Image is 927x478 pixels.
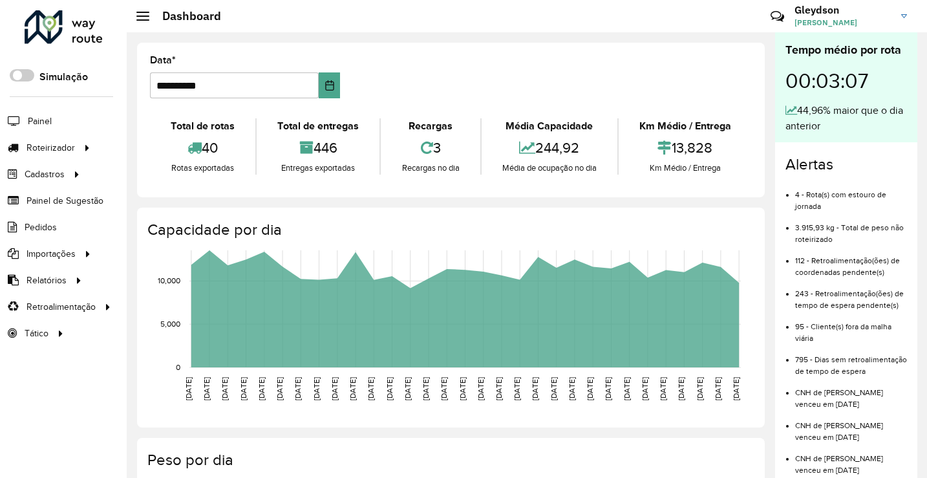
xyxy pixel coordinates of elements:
[785,59,907,103] div: 00:03:07
[795,278,907,311] li: 243 - Retroalimentação(ões) de tempo de espera pendente(s)
[160,320,180,328] text: 5,000
[622,162,749,175] div: Km Médio / Entrega
[485,134,614,162] div: 244,92
[39,69,88,85] label: Simulação
[25,327,48,340] span: Tático
[495,377,503,400] text: [DATE]
[622,134,749,162] div: 13,828
[25,168,65,181] span: Cadastros
[714,377,722,400] text: [DATE]
[586,377,594,400] text: [DATE]
[27,194,103,208] span: Painel de Sugestão
[696,377,704,400] text: [DATE]
[27,141,75,155] span: Roteirizador
[795,410,907,443] li: CNH de [PERSON_NAME] venceu em [DATE]
[384,118,476,134] div: Recargas
[260,118,376,134] div: Total de entregas
[27,274,67,287] span: Relatórios
[384,162,476,175] div: Recargas no dia
[158,277,180,285] text: 10,000
[795,245,907,278] li: 112 - Retroalimentação(ões) de coordenadas pendente(s)
[622,118,749,134] div: Km Médio / Entrega
[348,377,357,400] text: [DATE]
[795,443,907,476] li: CNH de [PERSON_NAME] venceu em [DATE]
[795,344,907,377] li: 795 - Dias sem retroalimentação de tempo de espera
[485,162,614,175] div: Média de ocupação no dia
[677,377,685,400] text: [DATE]
[312,377,321,400] text: [DATE]
[319,72,340,98] button: Choose Date
[27,247,76,261] span: Importações
[184,377,193,400] text: [DATE]
[785,41,907,59] div: Tempo médio por rota
[147,451,752,470] h4: Peso por dia
[531,377,539,400] text: [DATE]
[623,377,631,400] text: [DATE]
[25,221,57,234] span: Pedidos
[260,134,376,162] div: 446
[795,377,907,410] li: CNH de [PERSON_NAME] venceu em [DATE]
[202,377,211,400] text: [DATE]
[763,3,791,30] a: Contato Rápido
[795,179,907,212] li: 4 - Rota(s) com estouro de jornada
[659,377,667,400] text: [DATE]
[732,377,740,400] text: [DATE]
[275,377,284,400] text: [DATE]
[568,377,576,400] text: [DATE]
[153,162,252,175] div: Rotas exportadas
[403,377,412,400] text: [DATE]
[549,377,558,400] text: [DATE]
[239,377,248,400] text: [DATE]
[785,155,907,174] h4: Alertas
[153,134,252,162] div: 40
[257,377,266,400] text: [DATE]
[220,377,229,400] text: [DATE]
[604,377,612,400] text: [DATE]
[150,52,176,68] label: Data
[795,311,907,344] li: 95 - Cliente(s) fora da malha viária
[785,103,907,134] div: 44,96% maior que o dia anterior
[27,300,96,314] span: Retroalimentação
[485,118,614,134] div: Média Capacidade
[149,9,221,23] h2: Dashboard
[330,377,339,400] text: [DATE]
[421,377,430,400] text: [DATE]
[176,363,180,371] text: 0
[384,134,476,162] div: 3
[458,377,467,400] text: [DATE]
[794,17,891,28] span: [PERSON_NAME]
[293,377,302,400] text: [DATE]
[641,377,649,400] text: [DATE]
[513,377,521,400] text: [DATE]
[476,377,485,400] text: [DATE]
[794,4,891,16] h3: Gleydson
[385,377,394,400] text: [DATE]
[440,377,448,400] text: [DATE]
[795,212,907,245] li: 3.915,93 kg - Total de peso não roteirizado
[260,162,376,175] div: Entregas exportadas
[153,118,252,134] div: Total de rotas
[367,377,375,400] text: [DATE]
[147,221,752,239] h4: Capacidade por dia
[28,114,52,128] span: Painel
